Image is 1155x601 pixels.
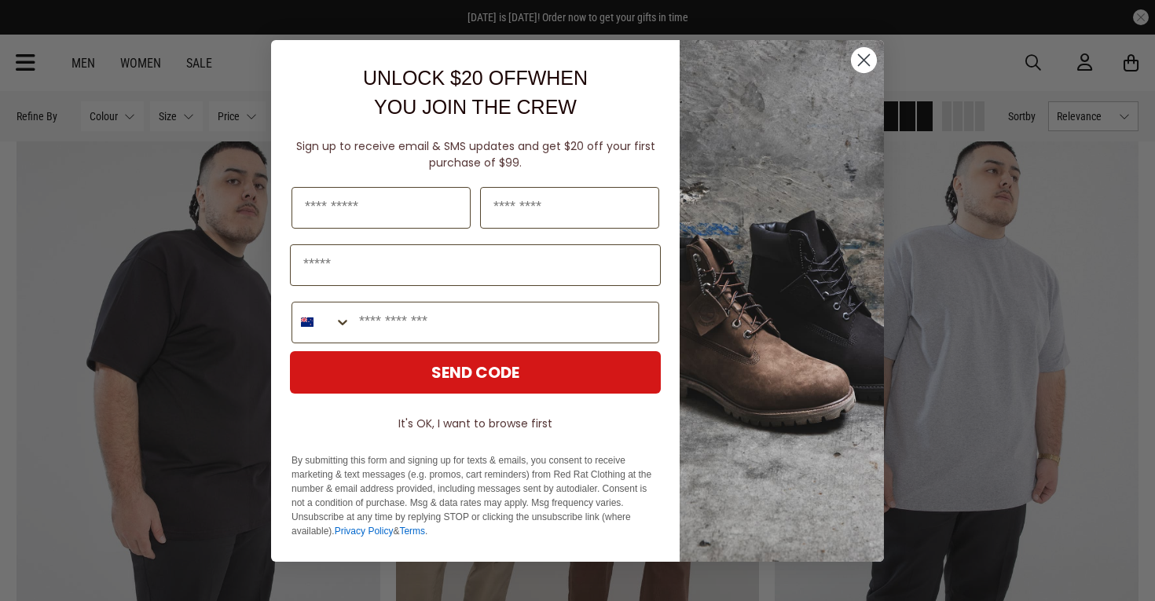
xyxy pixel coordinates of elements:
[335,526,394,537] a: Privacy Policy
[363,67,528,89] span: UNLOCK $20 OFF
[290,409,661,438] button: It's OK, I want to browse first
[296,138,655,170] span: Sign up to receive email & SMS updates and get $20 off your first purchase of $99.
[301,316,313,328] img: New Zealand
[850,46,878,74] button: Close dialog
[374,96,577,118] span: YOU JOIN THE CREW
[13,6,60,53] button: Open LiveChat chat widget
[292,302,351,343] button: Search Countries
[291,187,471,229] input: First Name
[399,526,425,537] a: Terms
[290,244,661,286] input: Email
[291,453,659,538] p: By submitting this form and signing up for texts & emails, you consent to receive marketing & tex...
[290,351,661,394] button: SEND CODE
[680,40,884,562] img: f7662613-148e-4c88-9575-6c6b5b55a647.jpeg
[528,67,588,89] span: WHEN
